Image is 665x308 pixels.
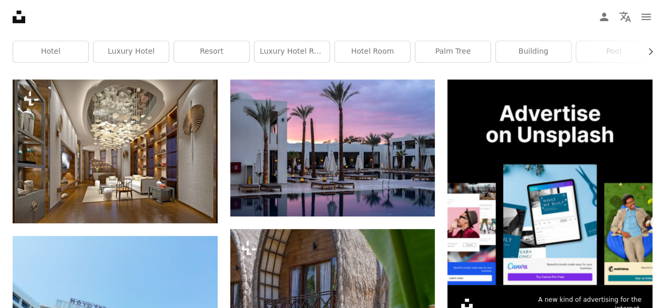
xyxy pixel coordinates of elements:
[641,41,652,62] button: scroll list to the right
[415,41,490,62] a: palm tree
[594,6,615,27] a: Log in / Sign up
[174,41,249,62] a: resort
[447,80,652,285] img: file-1635990755334-4bfd90f37242image
[13,11,25,23] a: Home — Unsplash
[636,6,657,27] button: Menu
[254,41,330,62] a: luxury hotel room
[615,6,636,27] button: Language
[13,41,88,62] a: hotel
[230,80,435,216] img: a large swimming pool surrounded by palm trees
[94,41,169,62] a: luxury hotel
[335,41,410,62] a: hotel room
[230,143,435,153] a: a large swimming pool surrounded by palm trees
[13,80,218,223] img: 3d render of luxury hotel lobby and reception
[576,41,651,62] a: pool
[496,41,571,62] a: building
[13,146,218,156] a: 3d render of luxury hotel lobby and reception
